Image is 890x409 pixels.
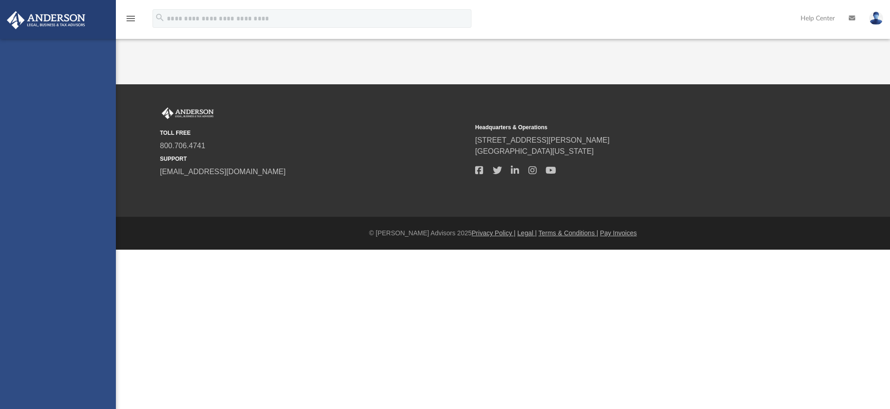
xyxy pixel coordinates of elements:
a: [EMAIL_ADDRESS][DOMAIN_NAME] [160,168,286,176]
a: menu [125,18,136,24]
a: Terms & Conditions | [539,229,598,237]
small: SUPPORT [160,155,469,163]
img: Anderson Advisors Platinum Portal [4,11,88,29]
a: [GEOGRAPHIC_DATA][US_STATE] [475,147,594,155]
a: Legal | [517,229,537,237]
img: Anderson Advisors Platinum Portal [160,107,216,120]
img: User Pic [869,12,883,25]
i: search [155,13,165,23]
small: TOLL FREE [160,129,469,137]
small: Headquarters & Operations [475,123,784,132]
a: 800.706.4741 [160,142,205,150]
a: Privacy Policy | [472,229,516,237]
i: menu [125,13,136,24]
a: Pay Invoices [600,229,636,237]
a: [STREET_ADDRESS][PERSON_NAME] [475,136,610,144]
div: © [PERSON_NAME] Advisors 2025 [116,228,890,238]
